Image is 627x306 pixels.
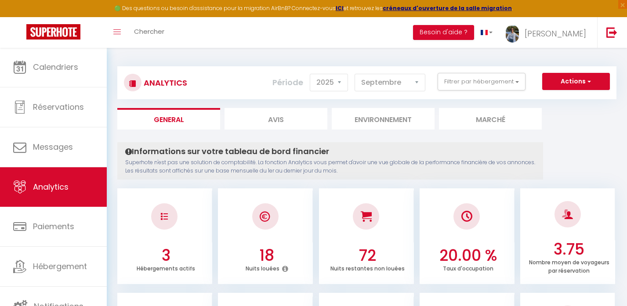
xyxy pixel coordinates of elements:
[33,61,78,72] span: Calendriers
[272,73,303,92] label: Période
[413,25,474,40] button: Besoin d'aide ?
[134,27,164,36] span: Chercher
[529,257,609,274] p: Nombre moyen de voyageurs par réservation
[439,108,542,130] li: Marché
[424,246,512,265] h3: 20.00 %
[506,25,519,43] img: ...
[125,147,535,156] h4: Informations sur votre tableau de bord financier
[26,24,80,40] img: Super Booking
[117,108,220,130] li: General
[137,263,195,272] p: Hébergements actifs
[336,4,344,12] a: ICI
[33,141,73,152] span: Messages
[332,108,435,130] li: Environnement
[223,246,311,265] h3: 18
[443,263,493,272] p: Taux d'occupation
[225,108,327,130] li: Avis
[141,73,187,93] h3: Analytics
[606,27,617,38] img: logout
[525,240,613,259] h3: 3.75
[323,246,411,265] h3: 72
[122,246,210,265] h3: 3
[246,263,279,272] p: Nuits louées
[161,213,168,220] img: NO IMAGE
[127,17,171,48] a: Chercher
[33,221,74,232] span: Paiements
[383,4,512,12] a: créneaux d'ouverture de la salle migration
[33,181,69,192] span: Analytics
[499,17,597,48] a: ... [PERSON_NAME]
[33,261,87,272] span: Hébergement
[438,73,526,90] button: Filtrer par hébergement
[7,4,33,30] button: Ouvrir le widget de chat LiveChat
[525,28,586,39] span: [PERSON_NAME]
[542,73,610,90] button: Actions
[33,101,84,112] span: Réservations
[125,158,535,175] p: Superhote n'est pas une solution de comptabilité. La fonction Analytics vous permet d'avoir une v...
[330,263,405,272] p: Nuits restantes non louées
